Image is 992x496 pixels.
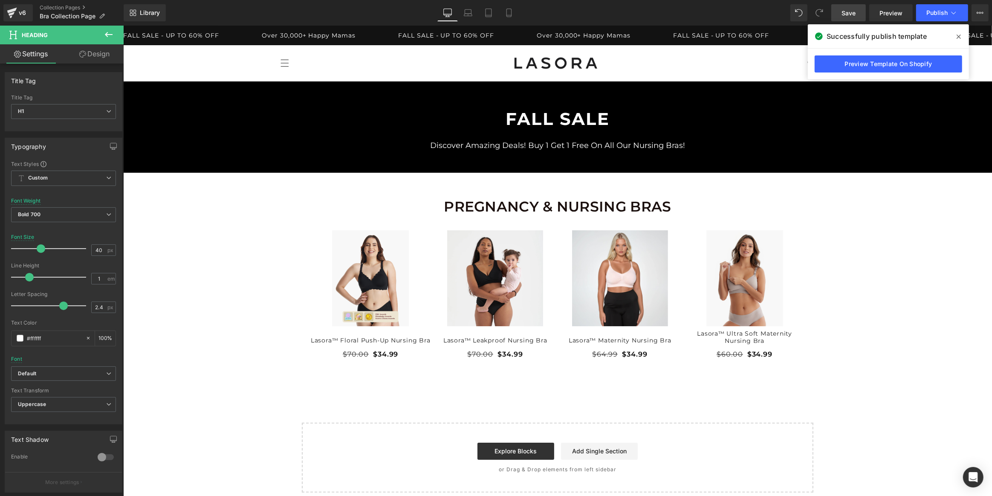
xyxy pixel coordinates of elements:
[815,55,962,73] a: Preview Template On Shopify
[926,9,948,16] span: Publish
[275,7,371,13] p: FALL SALE - UP TO 60% OFF
[790,4,807,21] button: Undo
[28,174,48,182] b: Custom
[11,263,116,269] div: Line Height
[624,325,650,333] span: $34.99
[583,205,660,301] img: Lasora™ Ultra Soft Maternity Nursing Bra
[478,4,499,21] a: Tablet
[499,4,519,21] a: Mobile
[45,479,79,486] p: More settings
[963,467,983,487] div: Open Intercom Messenger
[593,325,620,333] span: $60.00
[188,311,307,319] a: Lasora™ Floral Push-Up Nursing Bra
[220,325,246,333] span: $70.00
[879,9,902,17] span: Preview
[916,4,968,21] button: Publish
[27,334,81,343] input: Color
[354,417,431,434] a: Explore Blocks
[11,198,40,204] div: Font Weight
[561,305,682,319] a: Lasora™ Ultra Soft Maternity Nursing Bra
[18,108,24,114] b: H1
[499,325,524,333] span: $34.99
[390,31,475,44] img: Lasora
[11,291,116,297] div: Letter Spacing
[445,311,548,319] a: Lasora™ Maternity Nursing Bra
[307,115,562,125] span: Discover Amazing Deals! Buy 1 Get 1 Free On All Our Nursing Bras!
[11,320,116,326] div: Text Color
[438,417,515,434] a: Add Single Section
[11,138,46,150] div: Typography
[11,356,22,362] div: Font
[185,173,684,190] h1: Pregnancy & Nursing Bras
[344,325,370,333] span: $70.00
[140,9,160,17] span: Library
[107,305,115,310] span: px
[152,28,171,47] summary: Menu
[11,453,89,462] div: Enable
[679,28,698,47] summary: Search
[688,7,782,13] p: Over 30,000+ Happy Mamas
[414,7,507,13] p: Over 30,000+ Happy Mamas
[192,441,677,447] p: or Drag & Drop elements from left sidebar
[11,95,116,101] div: Title Tag
[18,401,46,407] b: Uppercase
[11,431,49,443] div: Text Shadow
[320,311,424,319] a: Lasora™ Leakproof Nursing Bra
[11,388,116,394] div: Text Transform
[40,13,95,20] span: Bra Collection Page
[107,247,115,253] span: px
[469,325,495,333] span: $64.99
[3,4,33,21] a: v6
[107,276,115,281] span: em
[324,205,420,301] img: Lasora™ Leakproof Nursing Bra
[972,4,989,21] button: More
[64,44,125,64] a: Design
[11,73,36,84] div: Title Tag
[124,4,166,21] a: New Library
[869,4,913,21] a: Preview
[437,4,458,21] a: Desktop
[17,7,28,18] div: v6
[209,205,286,301] img: Lasora™ Floral Push-Up Nursing Bra
[5,472,122,492] button: More settings
[842,9,856,17] span: Save
[825,7,921,13] p: FALL SALE - UP TO 60% OFF
[374,325,400,333] span: $34.99
[827,31,927,41] span: Successfully publish template
[250,325,275,333] span: $34.99
[191,85,677,102] h1: FALL Sale
[11,234,35,240] div: Font Size
[11,160,116,167] div: Text Styles
[458,4,478,21] a: Laptop
[139,7,232,13] p: Over 30,000+ Happy Mamas
[550,7,646,13] p: FALL SALE - UP TO 60% OFF
[40,4,124,11] a: Collection Pages
[18,370,36,377] i: Default
[22,32,48,38] span: Heading
[811,4,828,21] button: Redo
[18,211,40,218] b: Bold 700
[449,205,545,301] img: Lasora™ Maternity Nursing Bra
[95,331,116,346] div: %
